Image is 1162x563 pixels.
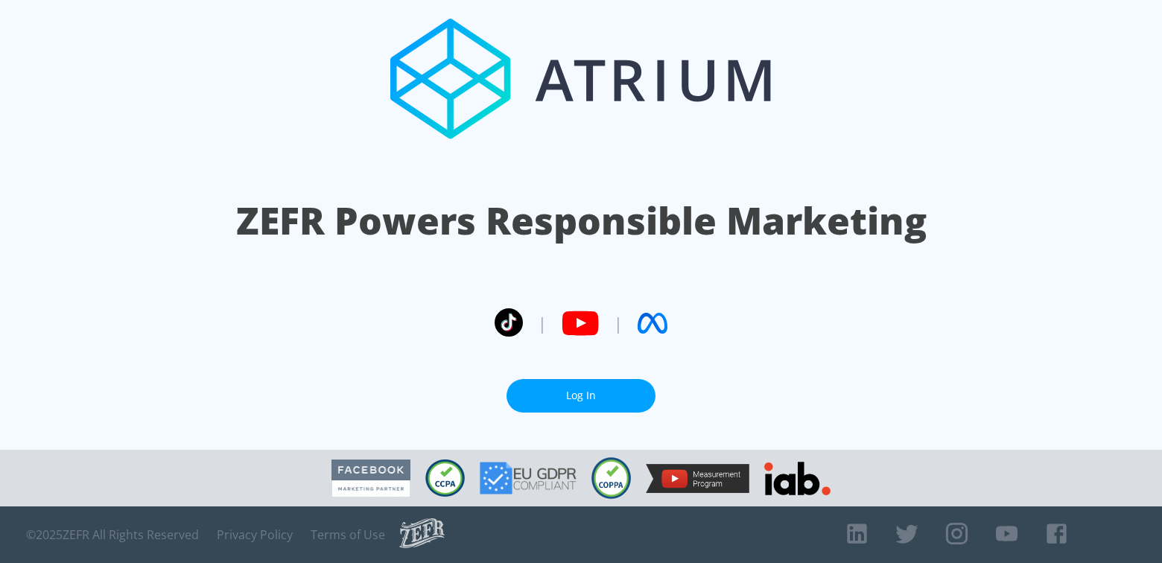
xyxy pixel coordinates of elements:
a: Terms of Use [311,527,385,542]
span: © 2025 ZEFR All Rights Reserved [26,527,199,542]
img: CCPA Compliant [425,459,465,497]
img: GDPR Compliant [480,462,577,494]
h1: ZEFR Powers Responsible Marketing [236,195,927,246]
a: Log In [507,379,655,413]
img: Facebook Marketing Partner [331,459,410,497]
img: IAB [764,462,831,495]
span: | [538,312,547,334]
img: YouTube Measurement Program [646,464,749,493]
a: Privacy Policy [217,527,293,542]
span: | [614,312,623,334]
img: COPPA Compliant [591,457,631,499]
